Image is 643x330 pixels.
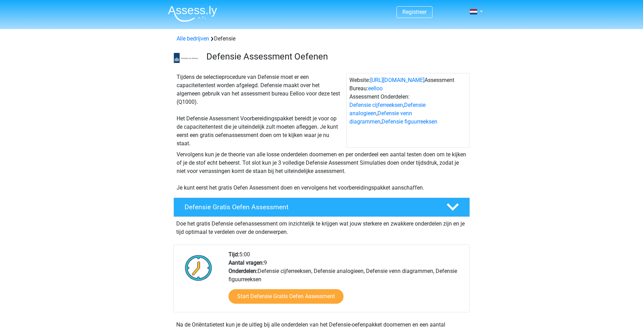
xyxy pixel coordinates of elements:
[370,77,425,83] a: [URL][DOMAIN_NAME]
[174,35,470,43] div: Defensie
[368,85,383,92] a: eelloo
[174,150,470,192] div: Vervolgens kun je de theorie van alle losse onderdelen doornemen en per onderdeel een aantal test...
[229,259,264,266] b: Aantal vragen:
[223,250,469,312] div: 5:00 9 Defensie cijferreeksen, Defensie analogieen, Defensie venn diagrammen, Defensie figuurreeksen
[382,118,437,125] a: Defensie figuurreeksen
[229,268,258,274] b: Onderdelen:
[229,251,239,258] b: Tijd:
[349,102,426,117] a: Defensie analogieen
[171,198,473,217] a: Defensie Gratis Oefen Assessment
[174,73,346,148] div: Tijdens de selectieprocedure van Defensie moet er een capaciteitentest worden afgelegd. Defensie ...
[349,110,412,125] a: Defensie venn diagrammen
[349,102,403,108] a: Defensie cijferreeksen
[206,51,464,62] h3: Defensie Assessment Oefenen
[185,203,435,211] h4: Defensie Gratis Oefen Assessment
[173,217,470,236] div: Doe het gratis Defensie oefenassessment om inzichtelijk te krijgen wat jouw sterkere en zwakkere ...
[402,9,427,15] a: Registreer
[168,6,217,22] img: Assessly
[181,250,216,285] img: Klok
[177,35,209,42] a: Alle bedrijven
[229,289,343,304] a: Start Defensie Gratis Oefen Assessment
[346,73,470,148] div: Website: Assessment Bureau: Assessment Onderdelen: , , ,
